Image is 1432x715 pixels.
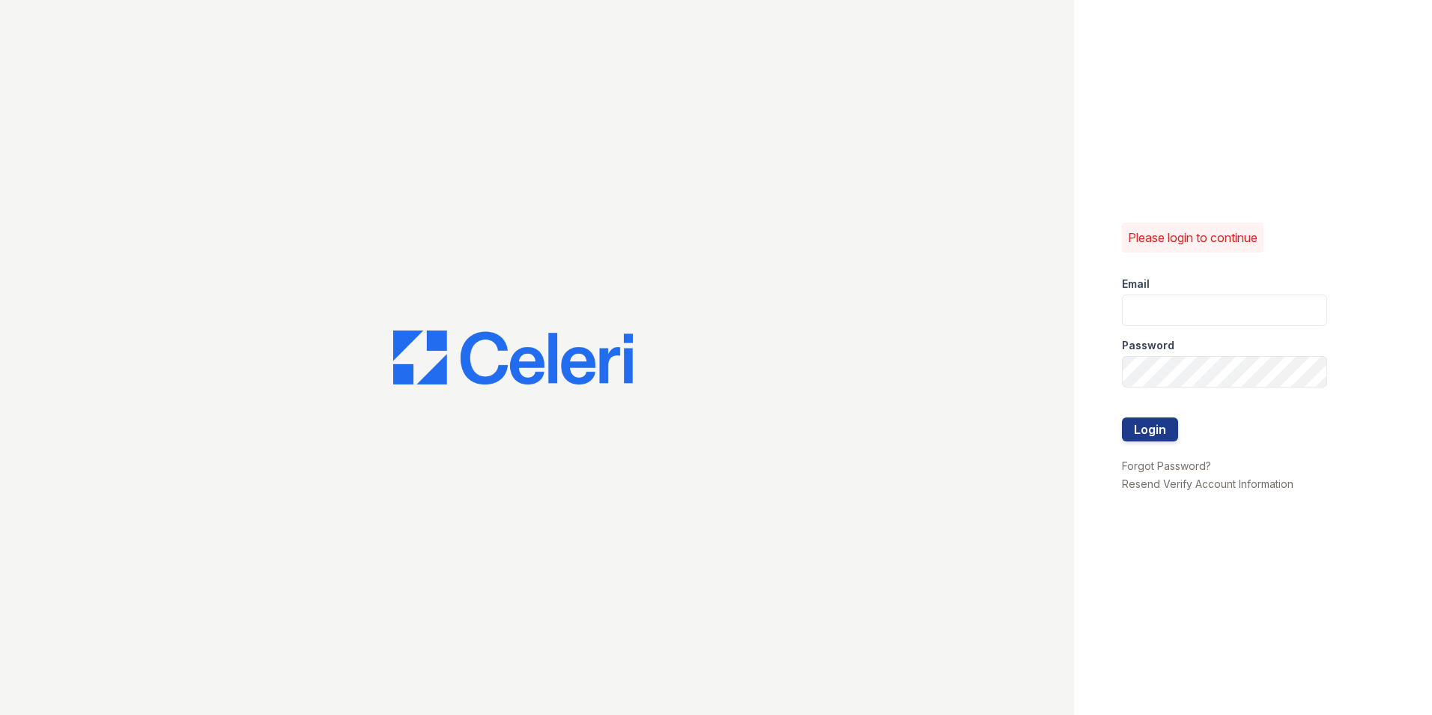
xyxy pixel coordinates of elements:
label: Email [1122,277,1150,292]
a: Forgot Password? [1122,459,1211,472]
p: Please login to continue [1128,229,1257,247]
img: CE_Logo_Blue-a8612792a0a2168367f1c8372b55b34899dd931a85d93a1a3d3e32e68fde9ad4.png [393,331,633,384]
label: Password [1122,338,1174,353]
button: Login [1122,417,1178,441]
a: Resend Verify Account Information [1122,477,1293,490]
